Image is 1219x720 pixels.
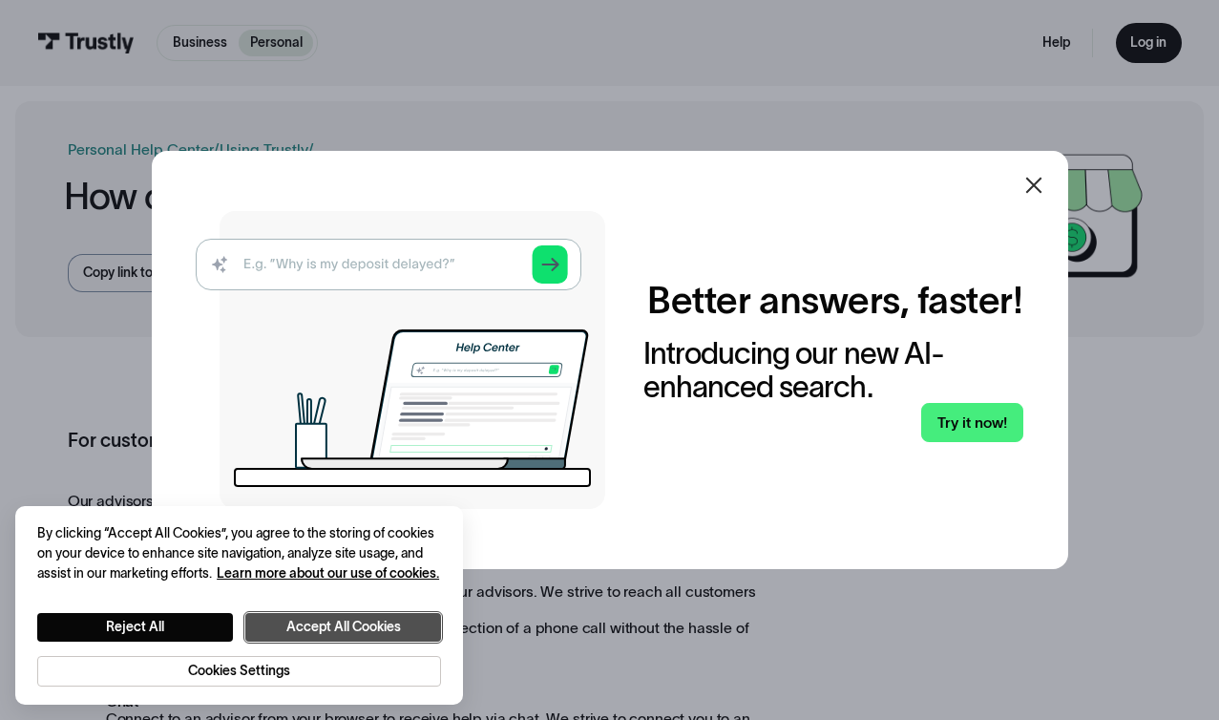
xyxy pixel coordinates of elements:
a: More information about your privacy, opens in a new tab [217,566,439,581]
button: Reject All [37,613,233,641]
div: Privacy [37,524,441,686]
div: Introducing our new AI-enhanced search. [643,337,1023,403]
h2: Better answers, faster! [647,278,1022,323]
div: By clicking “Accept All Cookies”, you agree to the storing of cookies on your device to enhance s... [37,524,441,583]
button: Accept All Cookies [245,613,441,641]
a: Try it now! [921,403,1022,442]
button: Cookies Settings [37,656,441,686]
div: Cookie banner [15,506,464,705]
